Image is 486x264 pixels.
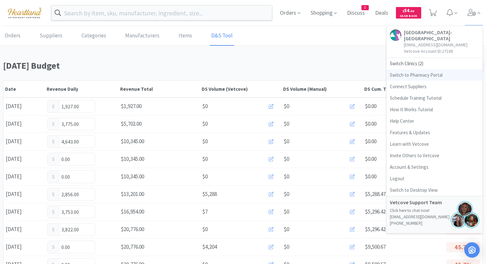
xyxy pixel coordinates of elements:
img: jenna.png [451,212,467,228]
span: $10,345.00 [121,138,144,145]
span: $9,500.67 [365,243,386,250]
span: $0 [284,207,289,216]
a: Logout [387,173,482,184]
div: [DATE] [4,240,45,253]
a: $54.00Cash Back [396,4,421,21]
span: $ [403,9,404,13]
span: $10,345.00 [121,155,144,162]
span: 1 [362,5,368,10]
a: Deals [373,10,391,16]
h5: [GEOGRAPHIC_DATA]- [GEOGRAPHIC_DATA] [404,29,479,42]
div: [DATE] [4,135,45,148]
p: 45.7% [446,242,480,252]
span: $0 [202,137,208,146]
span: $0 [202,225,208,234]
p: [EMAIL_ADDRESS][DOMAIN_NAME] [390,214,479,220]
span: $0 [284,137,289,146]
span: $5,702.00 [121,120,142,127]
div: Revenue Total [120,86,198,92]
a: Categories [80,26,108,46]
span: $0.00 [365,103,376,110]
img: jennifer.png [463,212,479,228]
span: $13,201.00 [121,190,144,198]
span: $0.00 [365,155,376,162]
a: Items [177,26,194,46]
span: $5,296.42 [365,226,386,233]
span: $0 [284,190,289,198]
span: $0.00 [365,138,376,145]
p: Vetcove Account ID: 27188 [404,48,479,54]
img: jules.png [457,201,473,217]
a: Orders [3,26,22,46]
span: $16,954.00 [121,208,144,215]
span: $20,776.00 [121,243,144,250]
h5: Vetcove Support Team [390,199,454,206]
a: Features & Updates [387,127,482,138]
a: Switch to Pharmacy Portal [387,69,482,81]
span: $0 [284,225,289,234]
span: $1,927.00 [121,103,142,110]
a: Schedule Training Tutorial [387,92,482,104]
span: $0 [202,172,208,181]
span: $0 [202,102,208,111]
a: Discuss1 [344,10,367,16]
div: [DATE] [4,152,45,166]
p: [PHONE_NUMBER] [390,220,479,227]
span: $4,204 [202,243,217,251]
div: Open Intercom Messenger [464,242,480,258]
a: [GEOGRAPHIC_DATA]- [GEOGRAPHIC_DATA][EMAIL_ADDRESS][DOMAIN_NAME]Vetcove Account ID:27188 [387,26,482,58]
span: . 00 [409,9,414,13]
a: Suppliers [38,26,64,46]
div: Revenue Daily [47,86,117,92]
div: [DATE] [4,205,45,218]
div: [DATE] [4,223,45,236]
span: $0.00 [365,173,376,180]
a: D&S Tool [210,26,234,46]
span: $0 [284,102,289,111]
span: $0.00 [365,120,376,127]
span: $20,776.00 [121,226,144,233]
div: [DATE] [4,100,45,113]
img: cad7bdf275c640399d9c6e0c56f98fd2_10.png [3,4,46,21]
div: Date [5,86,43,92]
span: $0 [284,155,289,163]
span: $0 [284,172,289,181]
div: [DATE] [4,170,45,183]
div: [DATE] [4,188,45,201]
span: $0 [202,155,208,163]
span: $10,345.00 [121,173,144,180]
a: Connect Suppliers [387,81,482,92]
span: $0 [284,120,289,128]
span: $5,288.47 [365,190,386,198]
span: Cash Back [400,14,417,19]
a: Help Center [387,115,482,127]
span: Switch Clinics ( 2 ) [387,58,482,69]
p: [EMAIL_ADDRESS][DOMAIN_NAME] [404,42,479,48]
h1: [DATE] Budget [3,58,433,73]
a: Click here to chat now! [390,208,429,213]
span: $0 [284,243,289,251]
a: Learn with Vetcove [387,138,482,150]
a: Account & Settings [387,161,482,173]
a: Manufacturers [124,26,161,46]
a: Invite Others to Vetcove [387,150,482,161]
span: $7 [202,207,208,216]
a: How It Works Tutorial [387,104,482,115]
span: $0 [202,120,208,128]
input: Search by item, sku, manufacturer, ingredient, size... [51,5,272,20]
span: 54 [403,7,414,13]
div: DS Volume (Vetcove) [202,86,280,92]
div: DS Volume (Manual) [283,86,361,92]
a: Switch to Desktop View [387,184,482,196]
div: [DATE] [4,117,45,130]
span: $5,296.42 [365,208,386,215]
span: $5,288 [202,190,217,198]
